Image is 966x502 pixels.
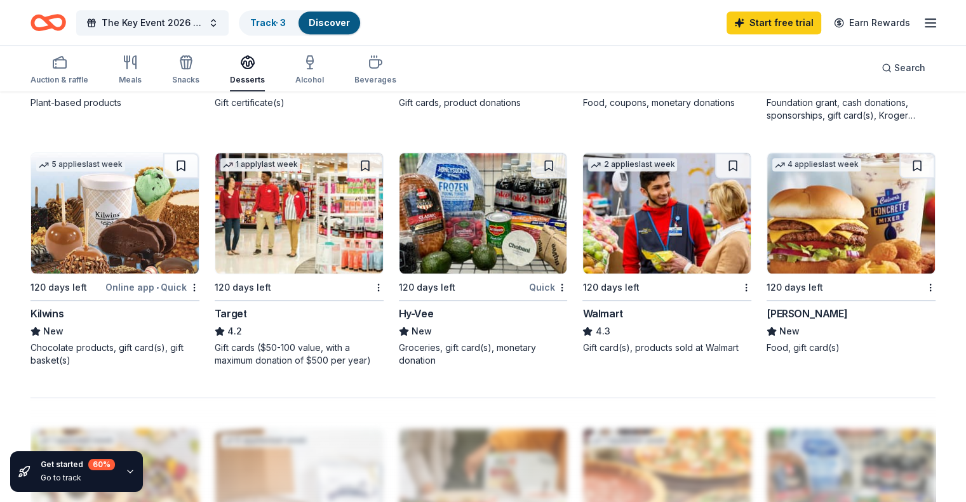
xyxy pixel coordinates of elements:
div: 5 applies last week [36,158,125,171]
img: Image for Walmart [583,153,751,274]
div: 2 applies last week [588,158,677,171]
div: Target [215,306,247,321]
a: Image for Hy-Vee120 days leftQuickHy-VeeNewGroceries, gift card(s), monetary donation [399,152,568,367]
a: Image for Culver's 4 applieslast week120 days left[PERSON_NAME]NewFood, gift card(s) [767,152,936,354]
div: Foundation grant, cash donations, sponsorships, gift card(s), Kroger products [767,96,936,122]
button: Search [871,55,936,81]
div: Walmart [582,306,622,321]
div: 60 % [88,459,115,470]
span: The Key Event 2026 - Casino Royale [102,15,203,30]
div: Snacks [172,75,199,85]
div: Kilwins [30,306,64,321]
span: • [156,282,159,293]
div: Gift cards, product donations [399,96,568,109]
div: Plant-based products [30,96,199,109]
img: Image for Hy-Vee [399,153,567,274]
div: Get started [41,459,115,470]
div: Groceries, gift card(s), monetary donation [399,341,568,367]
div: Food, gift card(s) [767,341,936,354]
img: Image for Culver's [767,153,935,274]
div: Alcohol [295,75,324,85]
a: Start free trial [727,11,821,34]
div: Food, coupons, monetary donations [582,96,751,109]
a: Track· 3 [250,17,286,28]
a: Discover [309,17,350,28]
div: Hy-Vee [399,306,434,321]
img: Image for Kilwins [31,153,199,274]
button: Snacks [172,50,199,91]
div: Gift certificate(s) [215,96,384,109]
div: 120 days left [582,280,639,295]
button: Desserts [230,50,265,91]
span: New [779,324,800,339]
div: Beverages [354,75,396,85]
span: 4.3 [595,324,610,339]
button: Auction & raffle [30,50,88,91]
div: Quick [528,279,567,295]
div: 120 days left [767,280,823,295]
a: Image for Target1 applylast week120 days leftTarget4.2Gift cards ($50-100 value, with a maximum d... [215,152,384,367]
div: Auction & raffle [30,75,88,85]
div: [PERSON_NAME] [767,306,847,321]
button: Beverages [354,50,396,91]
a: Image for Kilwins5 applieslast week120 days leftOnline app•QuickKilwinsNewChocolate products, gif... [30,152,199,367]
div: 1 apply last week [220,158,300,171]
span: New [43,324,64,339]
div: Meals [119,75,142,85]
span: 4.2 [227,324,242,339]
div: 120 days left [399,280,455,295]
div: Chocolate products, gift card(s), gift basket(s) [30,341,199,367]
button: Meals [119,50,142,91]
button: Alcohol [295,50,324,91]
div: Desserts [230,75,265,85]
button: Track· 3Discover [239,10,361,36]
div: 120 days left [30,280,87,295]
span: Search [894,60,925,76]
div: Online app Quick [105,279,199,295]
div: 4 applies last week [772,158,861,171]
a: Image for Walmart2 applieslast week120 days leftWalmart4.3Gift card(s), products sold at Walmart [582,152,751,354]
img: Image for Target [215,153,383,274]
button: The Key Event 2026 - Casino Royale [76,10,229,36]
span: New [412,324,432,339]
div: Go to track [41,473,115,483]
div: 120 days left [215,280,271,295]
div: Gift card(s), products sold at Walmart [582,341,751,354]
a: Home [30,8,66,37]
a: Earn Rewards [826,11,918,34]
div: Gift cards ($50-100 value, with a maximum donation of $500 per year) [215,341,384,367]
